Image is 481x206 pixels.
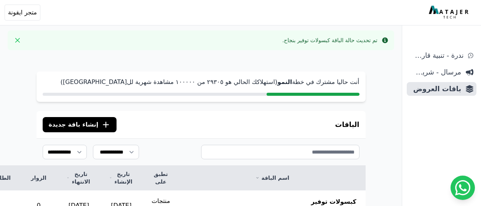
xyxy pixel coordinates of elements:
[188,174,356,182] a: اسم الباقة
[142,166,179,190] th: تطبق على
[109,170,133,185] a: تاريخ الإنشاء
[410,67,461,78] span: مرسال - شريط دعاية
[49,120,99,129] span: إنشاء باقة جديدة
[277,78,292,86] strong: النمو
[282,36,377,44] div: تم تحديث حالة الباقة كبسولات توفير بنجاح.
[410,50,463,61] span: ندرة - تنبية قارب علي النفاذ
[43,117,117,132] button: إنشاء باقة جديدة
[5,5,40,21] button: متجر ايقونة
[8,8,37,17] span: متجر ايقونة
[20,166,58,190] th: الزوار
[429,6,470,19] img: MatajerTech Logo
[410,84,461,94] span: باقات العروض
[335,119,360,130] h3: الباقات
[11,34,24,46] button: Close
[43,78,360,87] p: أنت حاليا مشترك في خطة (استهلاكك الحالي هو ٢٩۳۰٥ من ١۰۰۰۰۰ مشاهدة شهرية لل[GEOGRAPHIC_DATA])
[67,170,91,185] a: تاريخ الانتهاء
